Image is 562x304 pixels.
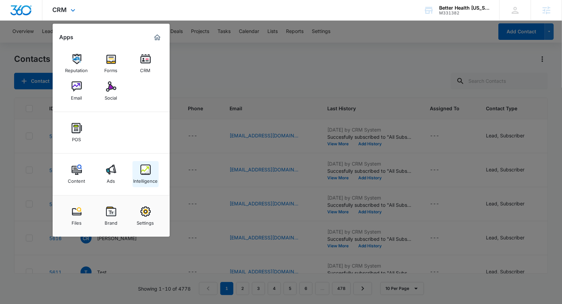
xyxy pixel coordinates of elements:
[98,50,124,77] a: Forms
[60,34,74,41] h2: Apps
[72,217,82,226] div: Files
[72,133,81,142] div: POS
[64,203,90,229] a: Files
[132,50,159,77] a: CRM
[132,203,159,229] a: Settings
[64,78,90,104] a: Email
[71,92,82,101] div: Email
[439,11,489,15] div: account id
[65,64,88,73] div: Reputation
[107,175,115,184] div: Ads
[105,92,117,101] div: Social
[137,217,154,226] div: Settings
[105,217,117,226] div: Brand
[53,6,67,13] span: CRM
[64,161,90,187] a: Content
[152,32,163,43] a: Marketing 360® Dashboard
[105,64,118,73] div: Forms
[64,120,90,146] a: POS
[98,203,124,229] a: Brand
[132,161,159,187] a: Intelligence
[439,5,489,11] div: account name
[140,64,151,73] div: CRM
[133,175,158,184] div: Intelligence
[68,175,85,184] div: Content
[98,161,124,187] a: Ads
[64,50,90,77] a: Reputation
[98,78,124,104] a: Social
